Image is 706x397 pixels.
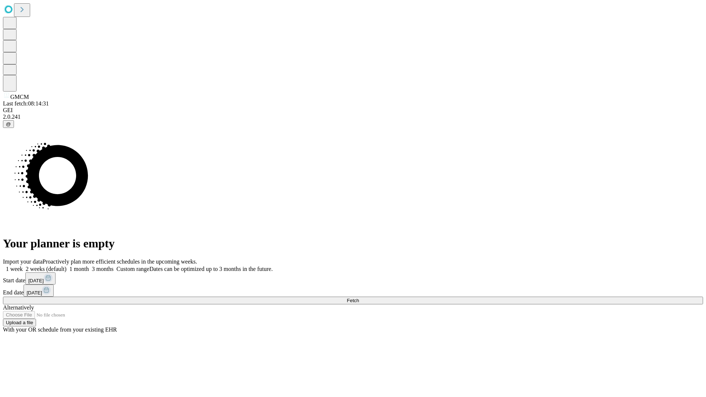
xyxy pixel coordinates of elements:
[149,266,272,272] span: Dates can be optimized up to 3 months in the future.
[3,326,117,333] span: With your OR schedule from your existing EHR
[3,107,703,114] div: GEI
[69,266,89,272] span: 1 month
[25,272,56,285] button: [DATE]
[3,100,49,107] span: Last fetch: 08:14:31
[24,285,54,297] button: [DATE]
[3,285,703,297] div: End date
[10,94,29,100] span: GMCM
[3,114,703,120] div: 2.0.241
[3,304,34,311] span: Alternatively
[28,278,44,283] span: [DATE]
[6,121,11,127] span: @
[3,297,703,304] button: Fetch
[92,266,114,272] span: 3 months
[26,266,67,272] span: 2 weeks (default)
[26,290,42,296] span: [DATE]
[3,272,703,285] div: Start date
[3,319,36,326] button: Upload a file
[347,298,359,303] span: Fetch
[117,266,149,272] span: Custom range
[43,258,197,265] span: Proactively plan more efficient schedules in the upcoming weeks.
[3,258,43,265] span: Import your data
[6,266,23,272] span: 1 week
[3,237,703,250] h1: Your planner is empty
[3,120,14,128] button: @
